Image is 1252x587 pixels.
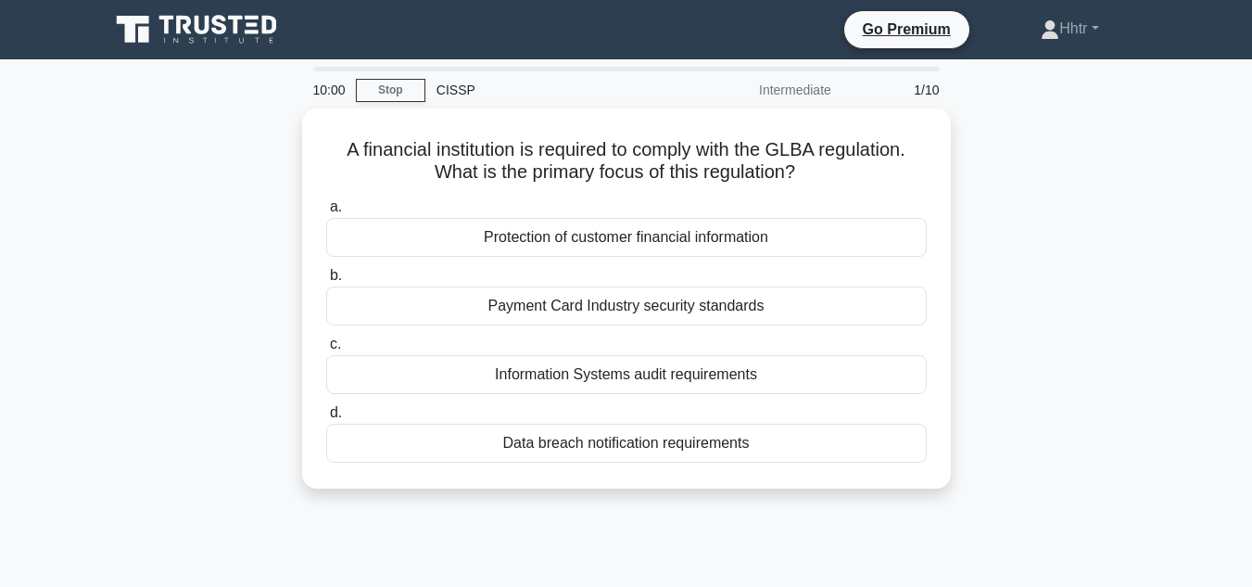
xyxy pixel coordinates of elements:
div: 1/10 [842,71,951,108]
div: Protection of customer financial information [326,218,927,257]
span: a. [330,198,342,214]
span: c. [330,336,341,351]
span: d. [330,404,342,420]
a: Go Premium [852,18,962,41]
span: b. [330,267,342,283]
a: Hhtr [996,10,1143,47]
div: 10:00 [302,71,356,108]
a: Stop [356,79,425,102]
div: CISSP [425,71,680,108]
div: Payment Card Industry security standards [326,287,927,325]
div: Information Systems audit requirements [326,355,927,394]
h5: A financial institution is required to comply with the GLBA regulation. What is the primary focus... [324,138,929,185]
div: Data breach notification requirements [326,424,927,463]
div: Intermediate [680,71,842,108]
